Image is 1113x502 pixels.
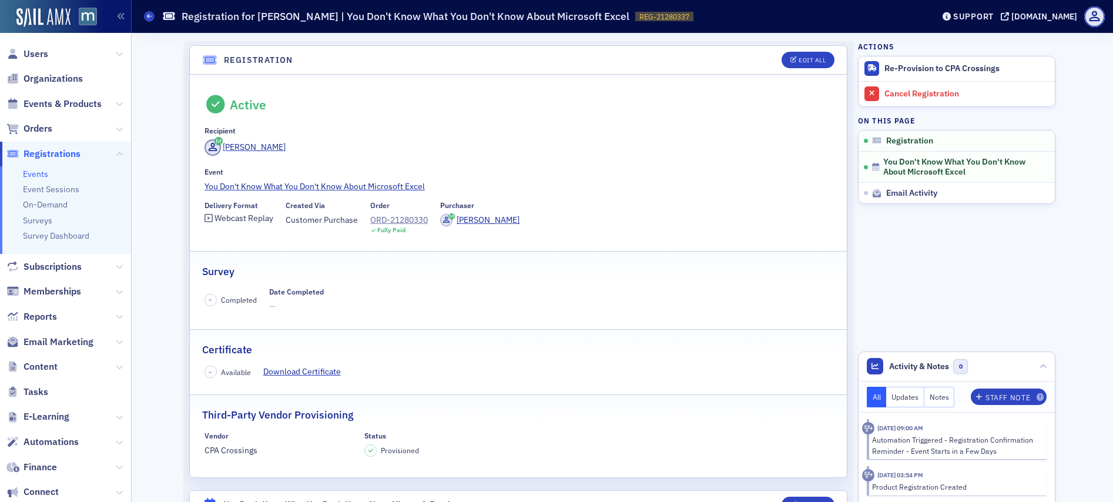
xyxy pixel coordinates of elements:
[24,410,69,423] span: E-Learning
[872,481,1038,492] div: Product Registration Created
[377,226,405,234] div: Fully Paid
[223,141,286,153] div: [PERSON_NAME]
[23,215,52,226] a: Surveys
[1084,6,1105,27] span: Profile
[886,387,924,407] button: Updates
[224,54,293,66] h4: Registration
[24,148,81,160] span: Registrations
[440,201,474,210] div: Purchaser
[23,184,79,195] a: Event Sessions
[364,431,386,440] div: Status
[205,201,258,210] div: Delivery Format
[23,199,68,210] a: On-Demand
[639,12,689,22] span: REG-21280337
[6,410,69,423] a: E-Learning
[24,436,79,449] span: Automations
[6,386,48,399] a: Tasks
[6,336,93,349] a: Email Marketing
[230,97,266,112] div: Active
[286,201,325,210] div: Created Via
[859,81,1055,106] a: Cancel Registration
[24,461,57,474] span: Finance
[859,56,1055,81] button: Re-Provision to CPA Crossings
[6,360,58,373] a: Content
[6,122,52,135] a: Orders
[71,8,97,28] a: View Homepage
[24,386,48,399] span: Tasks
[924,387,955,407] button: Notes
[1011,11,1077,22] div: [DOMAIN_NAME]
[6,98,102,111] a: Events & Products
[24,486,59,498] span: Connect
[858,115,1055,126] h4: On this page
[457,214,519,226] div: [PERSON_NAME]
[24,310,57,323] span: Reports
[6,48,48,61] a: Users
[24,98,102,111] span: Events & Products
[24,336,93,349] span: Email Marketing
[877,424,923,432] time: 9/10/2025 09:00 AM
[877,471,923,479] time: 8/20/2025 03:54 PM
[23,169,48,179] a: Events
[370,214,428,226] a: ORD-21280330
[221,367,251,377] span: Available
[884,63,1049,74] div: Re-Provision to CPA Crossings
[872,434,1038,456] div: Automation Triggered - Registration Confirmation Reminder - Event Starts in a Few Days
[205,180,833,193] a: You Don't Know What You Don't Know About Microsoft Excel
[24,285,81,298] span: Memberships
[16,8,71,27] img: SailAMX
[370,201,390,210] div: Order
[24,72,83,85] span: Organizations
[381,446,419,455] span: Provisioned
[6,285,81,298] a: Memberships
[985,394,1030,401] div: Staff Note
[1001,12,1081,21] button: [DOMAIN_NAME]
[24,48,48,61] span: Users
[6,436,79,449] a: Automations
[884,89,1049,99] div: Cancel Registration
[867,387,887,407] button: All
[205,431,229,440] div: Vendor
[214,215,273,222] div: Webcast Replay
[6,486,59,498] a: Connect
[953,11,994,22] div: Support
[953,359,968,374] span: 0
[799,57,826,63] div: Edit All
[971,389,1047,405] button: Staff Note
[883,157,1040,178] span: You Don't Know What You Don't Know About Microsoft Excel
[269,287,324,296] div: Date Completed
[24,122,52,135] span: Orders
[205,168,223,176] div: Event
[209,368,212,376] span: –
[782,52,834,68] button: Edit All
[182,9,629,24] h1: Registration for [PERSON_NAME] | You Don't Know What You Don't Know About Microsoft Excel
[202,407,353,423] h2: Third-Party Vendor Provisioning
[79,8,97,26] img: SailAMX
[6,260,82,273] a: Subscriptions
[440,214,519,226] a: [PERSON_NAME]
[862,422,874,434] div: Activity
[221,294,257,305] span: Completed
[205,126,236,135] div: Recipient
[209,296,212,304] span: –
[202,264,234,279] h2: Survey
[269,300,324,313] span: —
[202,342,252,357] h2: Certificate
[205,139,286,156] a: [PERSON_NAME]
[886,188,937,199] span: Email Activity
[24,360,58,373] span: Content
[889,360,949,373] span: Activity & Notes
[6,310,57,323] a: Reports
[6,148,81,160] a: Registrations
[6,461,57,474] a: Finance
[858,41,894,52] h4: Actions
[23,230,89,241] a: Survey Dashboard
[24,260,82,273] span: Subscriptions
[263,366,350,378] a: Download Certificate
[886,136,933,146] span: Registration
[862,469,874,481] div: Activity
[6,72,83,85] a: Organizations
[205,444,353,457] span: CPA Crossings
